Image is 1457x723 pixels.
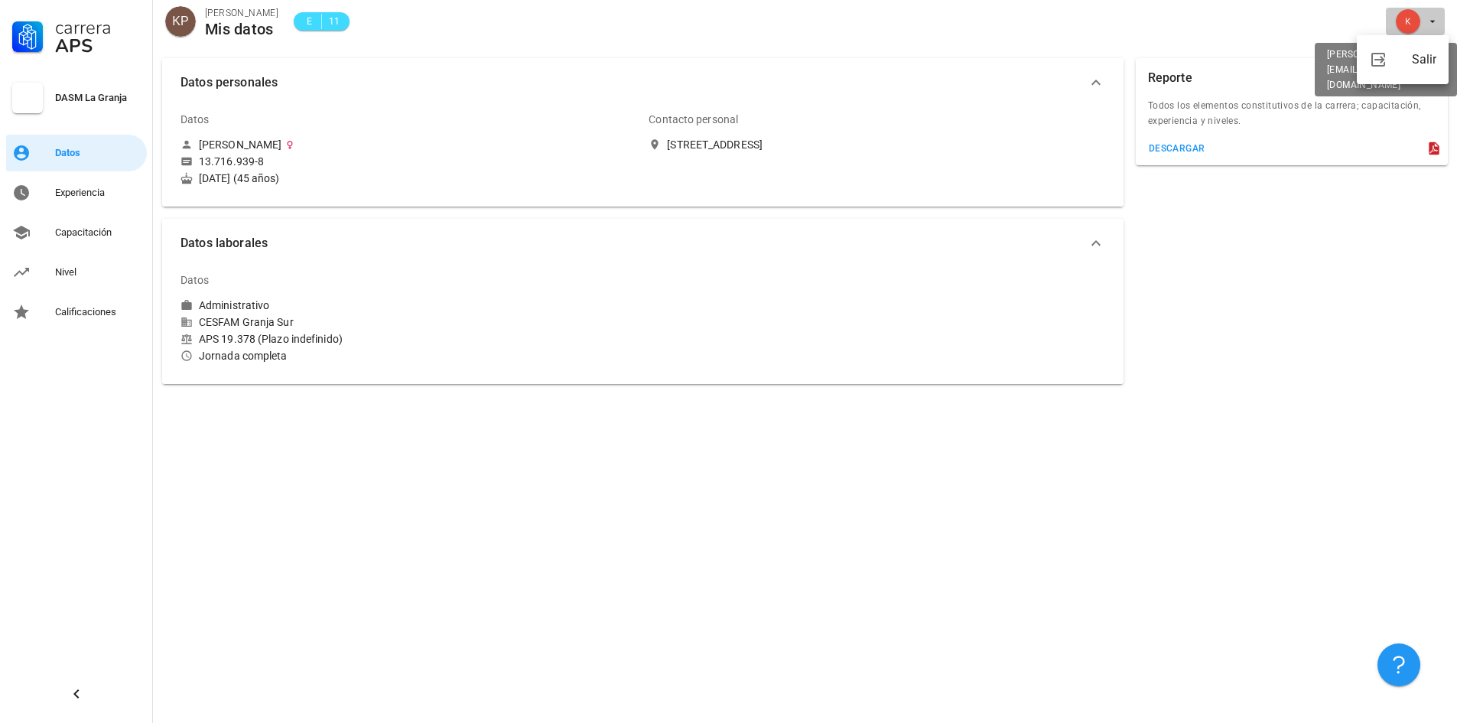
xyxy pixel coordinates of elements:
[649,101,738,138] div: Contacto personal
[1148,143,1205,154] div: descargar
[165,6,196,37] div: avatar
[199,155,264,168] div: 13.716.939-8
[55,37,141,55] div: APS
[303,14,315,29] span: E
[328,14,340,29] span: 11
[180,262,210,298] div: Datos
[1396,9,1420,34] div: avatar
[180,101,210,138] div: Datos
[1148,58,1192,98] div: Reporte
[172,6,188,37] span: KP
[205,21,278,37] div: Mis datos
[1136,98,1448,138] div: Todos los elementos constitutivos de la carrera; capacitación, experiencia y niveles.
[199,138,281,151] div: [PERSON_NAME]
[162,58,1124,107] button: Datos personales
[55,187,141,199] div: Experiencia
[180,171,636,185] div: [DATE] (45 años)
[55,306,141,318] div: Calificaciones
[6,294,147,331] a: Calificaciones
[55,266,141,278] div: Nivel
[1142,138,1211,159] button: descargar
[6,254,147,291] a: Nivel
[649,138,1104,151] a: [STREET_ADDRESS]
[199,298,269,312] div: Administrativo
[55,92,141,104] div: DASM La Granja
[180,349,636,363] div: Jornada completa
[6,174,147,211] a: Experiencia
[55,18,141,37] div: Carrera
[162,219,1124,268] button: Datos laborales
[205,5,278,21] div: [PERSON_NAME]
[55,147,141,159] div: Datos
[180,332,636,346] div: APS 19.378 (Plazo indefinido)
[6,214,147,251] a: Capacitación
[667,138,763,151] div: [STREET_ADDRESS]
[6,135,147,171] a: Datos
[55,226,141,239] div: Capacitación
[1412,44,1436,75] div: Salir
[180,315,636,329] div: CESFAM Granja Sur
[180,72,1087,93] span: Datos personales
[180,233,1087,254] span: Datos laborales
